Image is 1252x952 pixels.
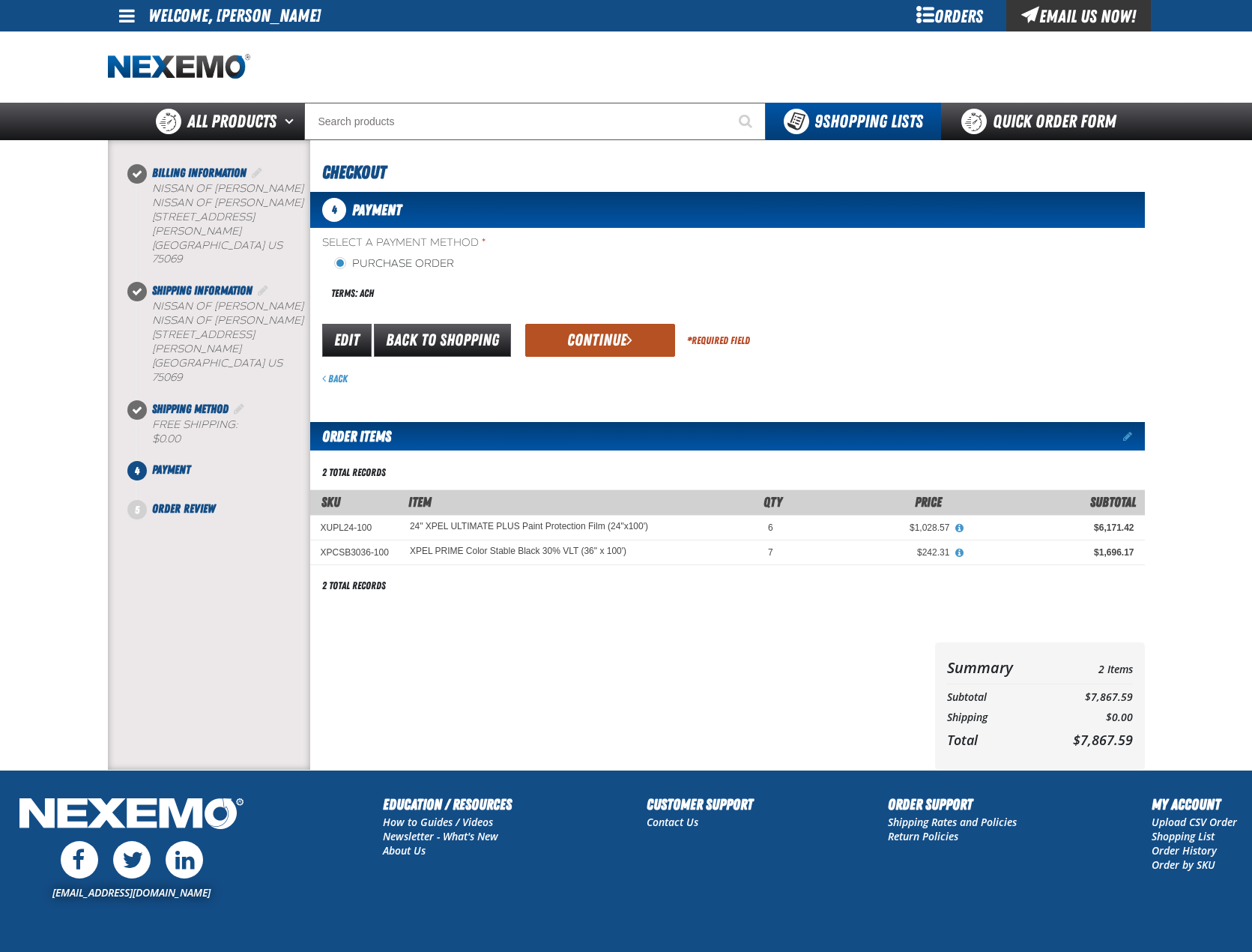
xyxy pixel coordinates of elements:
[152,225,241,238] span: [PERSON_NAME]
[949,522,969,535] button: View All Prices for 24" XPEL ULTIMATE PLUS Paint Protection Film (24"x100')
[383,815,493,829] a: How to Guides / Videos
[647,815,698,829] a: Contact Us
[108,54,250,80] a: Home
[794,546,950,558] div: $242.31
[250,166,264,180] a: Edit Billing Information
[310,422,391,451] h2: Order Items
[152,283,252,298] span: Shipping Information
[137,461,310,500] li: Payment. Step 4 of 5. Not Completed
[255,283,270,298] a: Edit Shipping Information
[152,463,190,477] span: Payment
[947,728,1044,752] th: Total
[137,400,310,462] li: Shipping Method. Step 3 of 5. Completed
[947,687,1044,708] th: Subtotal
[232,402,247,416] a: Edit Shipping Method
[410,546,626,557] : XPEL PRIME Color Stable Black 30% VLT (36" x 100')
[137,500,310,518] li: Order Review. Step 5 of 5. Not Completed
[1152,815,1237,829] a: Upload CSV Order
[322,236,728,250] span: Select a Payment Method
[1152,793,1237,816] h2: My Account
[152,300,303,313] b: Nissan of [PERSON_NAME]
[267,357,282,370] span: US
[267,239,282,252] span: US
[383,793,512,816] h2: Education / Resources
[1044,687,1132,708] td: $7,867.59
[152,371,182,384] bdo: 75069
[52,885,211,900] a: [EMAIL_ADDRESS][DOMAIN_NAME]
[947,654,1044,681] th: Summary
[383,829,498,843] a: Newsletter - What's New
[768,547,773,558] span: 7
[152,182,303,195] b: Nissan of [PERSON_NAME]
[814,111,923,132] span: Shopping Lists
[322,579,386,593] div: 2 total records
[1090,494,1136,510] span: Subtotal
[915,494,942,510] span: Price
[525,324,675,357] button: Continue
[970,546,1134,558] div: $1,696.17
[888,829,958,843] a: Return Policies
[794,522,950,534] div: $1,028.57
[304,103,766,140] input: Search
[1123,431,1145,442] a: Edit items
[152,501,215,516] span: Order Review
[310,515,399,540] td: XUPL24-100
[152,196,303,209] span: Nissan of [PERSON_NAME]
[763,494,782,510] span: Qty
[941,103,1144,140] a: Quick Order Form
[108,54,250,80] img: Nexemo logo
[334,257,346,269] input: Purchase Order
[728,103,766,140] button: Start Searching
[279,103,304,140] button: Open All Products pages
[814,111,823,132] strong: 9
[383,843,426,858] a: About Us
[152,402,229,416] span: Shipping Method
[322,198,346,222] span: 4
[766,103,941,140] button: You have 9 Shopping Lists. Open to view details
[687,334,750,348] div: Required Field
[410,522,648,532] : 24" XPEL ULTIMATE PLUS Paint Protection Film (24"x100')
[1044,708,1132,728] td: $0.00
[322,324,372,357] a: Edit
[888,793,1017,816] h2: Order Support
[352,201,402,219] span: Payment
[310,540,399,564] td: XPCSB3036-100
[1152,843,1217,858] a: Order History
[1044,654,1132,681] td: 2 Items
[1152,829,1215,843] a: Shopping List
[322,277,728,310] div: Terms: ACH
[152,328,255,341] span: [STREET_ADDRESS]
[127,500,147,519] span: 5
[321,494,340,510] a: SKU
[152,314,303,327] span: Nissan of [PERSON_NAME]
[888,815,1017,829] a: Shipping Rates and Policies
[322,162,386,183] span: Checkout
[647,793,753,816] h2: Customer Support
[137,282,310,400] li: Shipping Information. Step 2 of 5. Completed
[334,257,454,271] label: Purchase Order
[152,239,264,252] span: [GEOGRAPHIC_DATA]
[187,108,276,135] span: All Products
[127,461,147,480] span: 4
[374,324,511,357] a: Back to Shopping
[1073,731,1133,749] span: $7,867.59
[152,253,182,265] bdo: 75069
[1152,858,1215,872] a: Order by SKU
[949,546,969,560] button: View All Prices for XPEL PRIME Color Stable Black 30% VLT (36" x 100')
[152,418,310,447] div: Free Shipping:
[137,164,310,282] li: Billing Information. Step 1 of 5. Completed
[152,166,247,180] span: Billing Information
[15,793,248,837] img: Nexemo Logo
[152,357,264,370] span: [GEOGRAPHIC_DATA]
[322,466,386,480] div: 2 total records
[152,211,255,223] span: [STREET_ADDRESS]
[126,164,310,518] nav: Checkout steps. Current step is Payment. Step 4 of 5
[947,708,1044,728] th: Shipping
[970,522,1134,534] div: $6,171.42
[152,433,181,445] strong: $0.00
[768,522,773,533] span: 6
[322,373,348,385] a: Back
[152,343,241,355] span: [PERSON_NAME]
[408,494,432,510] span: Item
